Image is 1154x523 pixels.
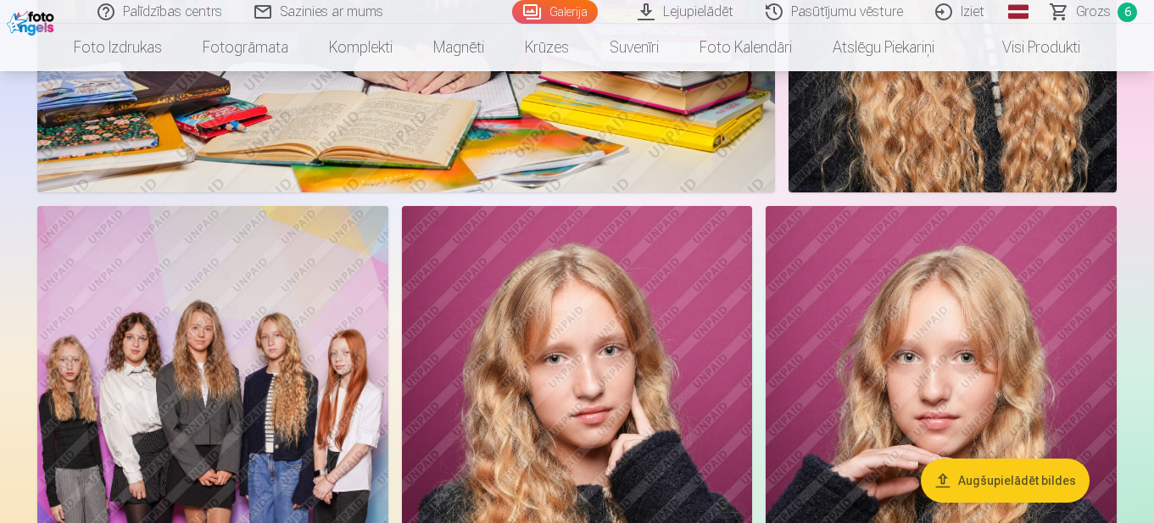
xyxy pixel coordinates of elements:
a: Krūzes [505,24,589,71]
a: Suvenīri [589,24,679,71]
a: Magnēti [413,24,505,71]
a: Fotogrāmata [182,24,309,71]
a: Atslēgu piekariņi [812,24,955,71]
span: Grozs [1076,2,1111,22]
a: Komplekti [309,24,413,71]
span: 6 [1118,3,1137,22]
a: Visi produkti [955,24,1101,71]
a: Foto kalendāri [679,24,812,71]
a: Foto izdrukas [53,24,182,71]
button: Augšupielādēt bildes [921,459,1090,503]
img: /fa1 [7,7,59,36]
